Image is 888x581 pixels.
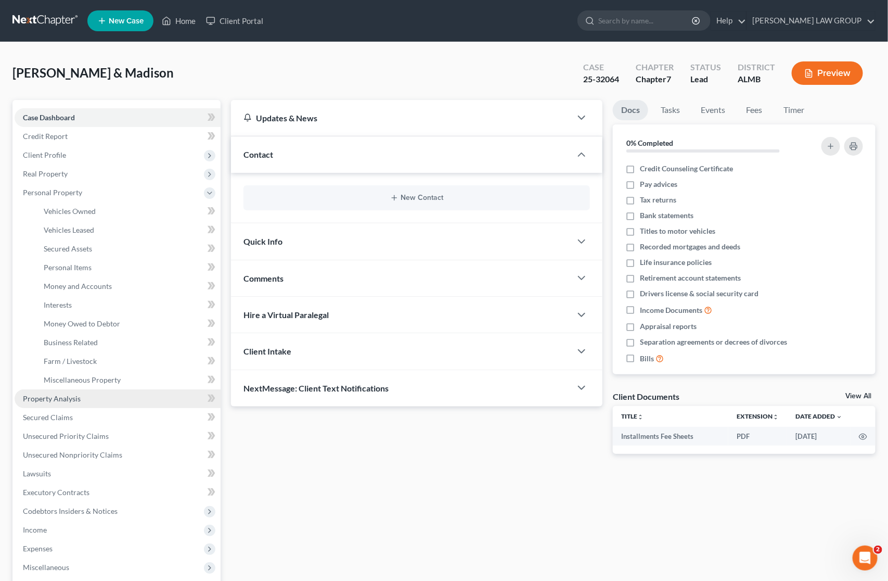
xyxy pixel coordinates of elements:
[690,73,721,85] div: Lead
[15,427,221,446] a: Unsecured Priority Claims
[252,194,582,202] button: New Contact
[737,412,779,420] a: Extensionunfold_more
[23,150,66,159] span: Client Profile
[640,210,693,221] span: Bank statements
[15,127,221,146] a: Credit Report
[44,282,112,290] span: Money and Accounts
[23,469,51,478] span: Lawsuits
[243,149,273,159] span: Contact
[44,300,72,309] span: Interests
[15,483,221,502] a: Executory Contracts
[201,11,268,30] a: Client Portal
[640,337,787,347] span: Separation agreements or decrees of divorces
[23,394,81,403] span: Property Analysis
[23,544,53,553] span: Expenses
[23,132,68,141] span: Credit Report
[23,169,68,178] span: Real Property
[874,546,882,554] span: 2
[613,427,728,446] td: Installments Fee Sheets
[23,413,73,422] span: Secured Claims
[636,73,674,85] div: Chapter
[35,258,221,277] a: Personal Items
[35,239,221,258] a: Secured Assets
[35,221,221,239] a: Vehicles Leased
[243,236,282,246] span: Quick Info
[621,412,644,420] a: Titleunfold_more
[640,226,715,236] span: Titles to motor vehicles
[583,73,619,85] div: 25-32064
[747,11,875,30] a: [PERSON_NAME] LAW GROUP
[792,61,863,85] button: Preview
[626,138,673,147] strong: 0% Completed
[243,273,284,283] span: Comments
[728,427,787,446] td: PDF
[787,427,851,446] td: [DATE]
[243,346,291,356] span: Client Intake
[636,61,674,73] div: Chapter
[738,73,775,85] div: ALMB
[44,263,92,272] span: Personal Items
[15,464,221,483] a: Lawsuits
[44,375,121,384] span: Miscellaneous Property
[640,179,677,190] span: Pay advices
[640,163,733,174] span: Credit Counseling Certificate
[640,242,740,252] span: Recorded mortgages and deeds
[35,202,221,221] a: Vehicles Owned
[640,273,741,283] span: Retirement account statements
[23,507,118,515] span: Codebtors Insiders & Notices
[583,61,619,73] div: Case
[23,525,47,534] span: Income
[690,61,721,73] div: Status
[738,61,775,73] div: District
[35,333,221,352] a: Business Related
[35,277,221,296] a: Money and Accounts
[23,450,122,459] span: Unsecured Nonpriority Claims
[23,113,75,122] span: Case Dashboard
[845,393,871,400] a: View All
[23,563,69,572] span: Miscellaneous
[637,414,644,420] i: unfold_more
[243,310,329,320] span: Hire a Virtual Paralegal
[613,391,679,402] div: Client Documents
[15,389,221,408] a: Property Analysis
[15,108,221,127] a: Case Dashboard
[109,17,144,25] span: New Case
[640,321,697,332] span: Appraisal reports
[15,446,221,464] a: Unsecured Nonpriority Claims
[35,296,221,314] a: Interests
[35,352,221,371] a: Farm / Livestock
[640,305,702,315] span: Income Documents
[640,353,654,364] span: Bills
[711,11,746,30] a: Help
[44,319,120,328] span: Money Owed to Debtor
[243,112,559,123] div: Updates & News
[738,100,771,120] a: Fees
[35,371,221,389] a: Miscellaneous Property
[692,100,733,120] a: Events
[652,100,688,120] a: Tasks
[157,11,201,30] a: Home
[640,288,758,299] span: Drivers license & social security card
[640,257,712,268] span: Life insurance policies
[853,546,878,571] iframe: Intercom live chat
[773,414,779,420] i: unfold_more
[243,383,389,393] span: NextMessage: Client Text Notifications
[44,207,96,216] span: Vehicles Owned
[613,100,648,120] a: Docs
[598,11,693,30] input: Search by name...
[775,100,813,120] a: Timer
[23,488,89,497] span: Executory Contracts
[44,357,97,365] span: Farm / Livestock
[35,314,221,333] a: Money Owed to Debtor
[23,188,82,197] span: Personal Property
[44,338,98,347] span: Business Related
[44,225,94,234] span: Vehicles Leased
[836,414,842,420] i: expand_more
[44,244,92,253] span: Secured Assets
[666,74,671,84] span: 7
[15,408,221,427] a: Secured Claims
[795,412,842,420] a: Date Added expand_more
[640,195,676,205] span: Tax returns
[12,65,174,80] span: [PERSON_NAME] & Madison
[23,432,109,440] span: Unsecured Priority Claims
